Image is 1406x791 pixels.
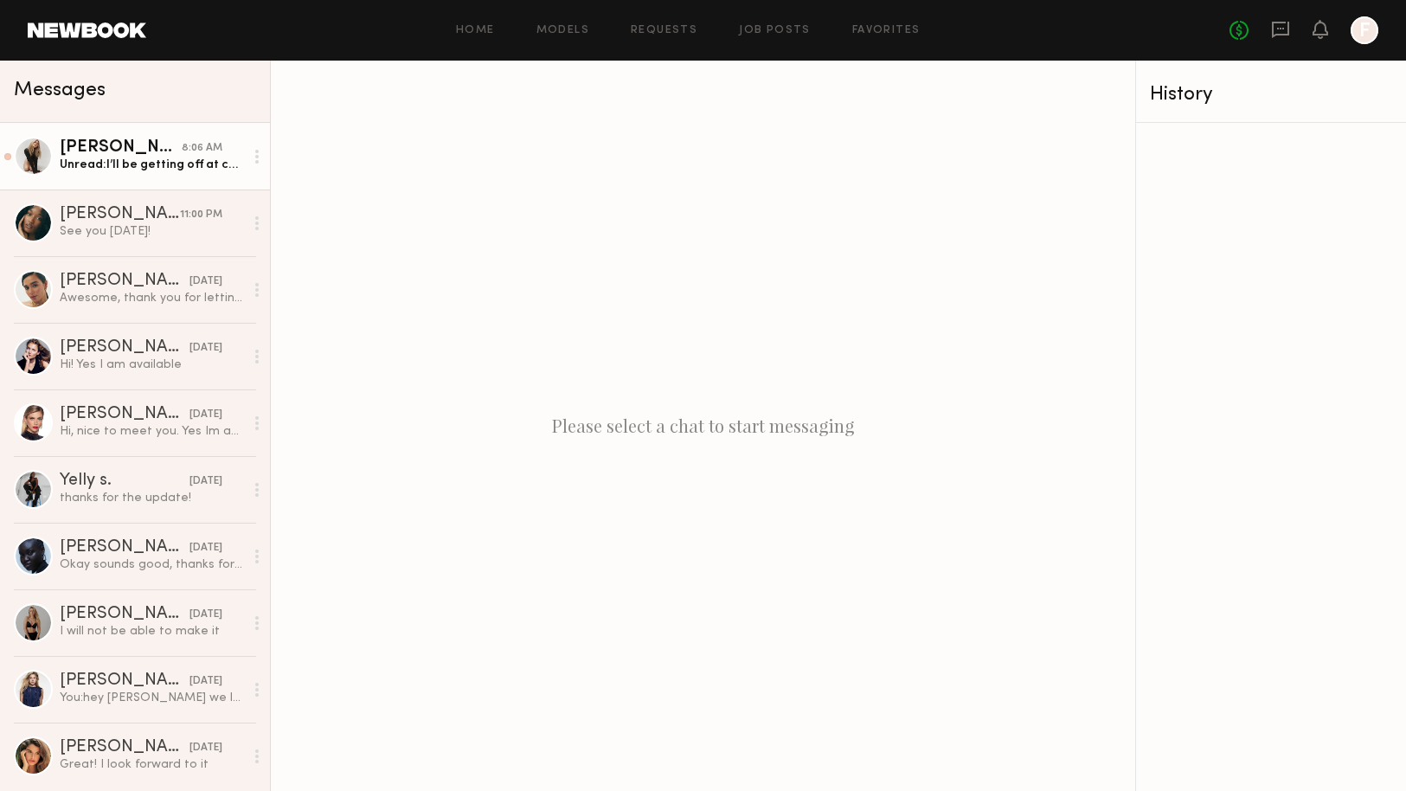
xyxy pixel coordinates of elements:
[189,540,222,556] div: [DATE]
[60,690,244,706] div: You: hey [PERSON_NAME] we love your look, I am casting a photo/video shoot for the brand L'eggs f...
[189,407,222,423] div: [DATE]
[536,25,589,36] a: Models
[60,739,189,756] div: [PERSON_NAME]
[60,273,189,290] div: [PERSON_NAME]
[60,556,244,573] div: Okay sounds good, thanks for the update!
[60,406,189,423] div: [PERSON_NAME]
[60,339,189,357] div: [PERSON_NAME]
[739,25,811,36] a: Job Posts
[60,539,189,556] div: [PERSON_NAME]
[456,25,495,36] a: Home
[60,206,180,223] div: [PERSON_NAME]
[60,672,189,690] div: [PERSON_NAME]
[60,357,244,373] div: Hi! Yes I am available
[60,423,244,440] div: Hi, nice to meet you. Yes Im available. Also, my Instagram is @meggirll. Thank you!
[189,473,222,490] div: [DATE]
[60,473,189,490] div: Yelly s.
[189,740,222,756] div: [DATE]
[60,490,244,506] div: thanks for the update!
[852,25,921,36] a: Favorites
[180,207,222,223] div: 11:00 PM
[60,157,244,173] div: Unread: I’ll be getting off at convent station in the next 10 mins sorry I’m so early! I’ll proba...
[271,61,1135,791] div: Please select a chat to start messaging
[631,25,697,36] a: Requests
[60,290,244,306] div: Awesome, thank you for letting me know. Looking forward to it!
[189,673,222,690] div: [DATE]
[1150,85,1392,105] div: History
[14,80,106,100] span: Messages
[60,756,244,773] div: Great! I look forward to it
[60,223,244,240] div: See you [DATE]!
[1351,16,1378,44] a: F
[189,340,222,357] div: [DATE]
[189,273,222,290] div: [DATE]
[60,606,189,623] div: [PERSON_NAME]
[60,139,182,157] div: [PERSON_NAME]
[189,607,222,623] div: [DATE]
[182,140,222,157] div: 8:06 AM
[60,623,244,640] div: I will not be able to make it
